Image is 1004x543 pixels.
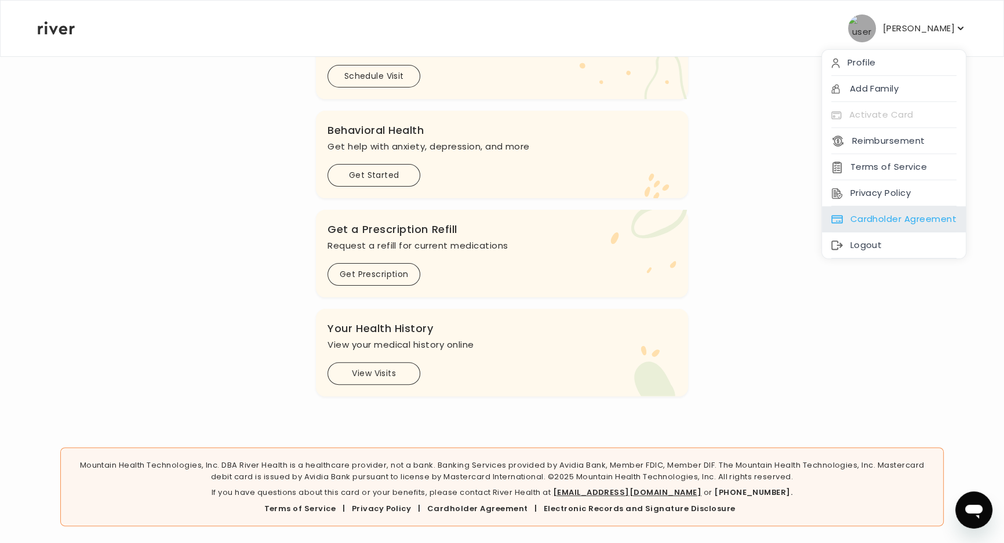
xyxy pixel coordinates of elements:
p: View your medical history online [328,337,676,353]
div: Activate Card [822,102,966,128]
a: Terms of Service [264,503,336,514]
p: Request a refill for current medications [328,238,676,254]
p: If you have questions about this card or your benefits, please contact River Health at or [70,487,934,498]
p: [PERSON_NAME] [883,20,955,37]
a: Electronic Records and Signature Disclosure [544,503,736,514]
iframe: Button to launch messaging window [955,491,992,529]
div: Cardholder Agreement [822,206,966,232]
button: user avatar[PERSON_NAME] [848,14,966,42]
button: Get Started [328,164,420,187]
button: Get Prescription [328,263,420,286]
img: user avatar [848,14,876,42]
h3: Get a Prescription Refill [328,221,676,238]
div: Profile [822,50,966,76]
a: Privacy Policy [352,503,412,514]
div: Terms of Service [822,154,966,180]
a: Cardholder Agreement [427,503,528,514]
button: Reimbursement [831,133,925,149]
button: Schedule Visit [328,65,420,88]
a: [PHONE_NUMBER]. [714,487,792,498]
a: [EMAIL_ADDRESS][DOMAIN_NAME] [553,487,701,498]
button: View Visits [328,362,420,385]
h3: Behavioral Health [328,122,676,139]
p: Mountain Health Technologies, Inc. DBA River Health is a healthcare provider, not a bank. Banking... [70,460,934,482]
h3: Your Health History [328,320,676,337]
div: Logout [822,232,966,258]
div: Privacy Policy [822,180,966,206]
div: | | | [70,503,934,515]
p: Get help with anxiety, depression, and more [328,139,676,155]
div: Add Family [822,76,966,102]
